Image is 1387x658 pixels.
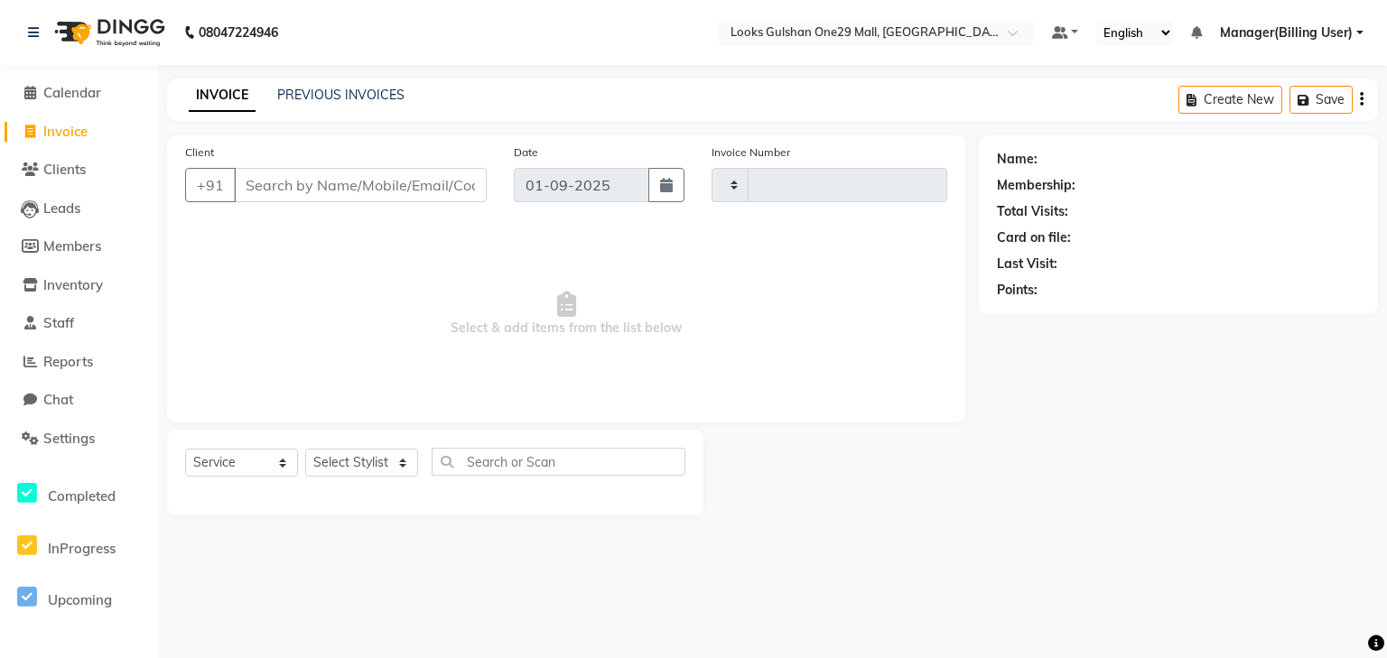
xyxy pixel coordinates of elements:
[997,150,1038,169] div: Name:
[43,237,101,255] span: Members
[997,281,1038,300] div: Points:
[5,122,154,143] a: Invoice
[5,236,154,257] a: Members
[5,83,154,104] a: Calendar
[5,160,154,181] a: Clients
[712,144,790,161] label: Invoice Number
[48,540,116,557] span: InProgress
[185,144,214,161] label: Client
[43,276,103,293] span: Inventory
[43,161,86,178] span: Clients
[189,79,256,112] a: INVOICE
[1220,23,1353,42] span: Manager(Billing User)
[997,228,1071,247] div: Card on file:
[43,391,73,408] span: Chat
[234,168,487,202] input: Search by Name/Mobile/Email/Code
[43,353,93,370] span: Reports
[997,202,1068,221] div: Total Visits:
[185,168,236,202] button: +91
[43,430,95,447] span: Settings
[48,487,116,505] span: Completed
[43,314,74,331] span: Staff
[185,224,947,404] span: Select & add items from the list below
[514,144,538,161] label: Date
[5,275,154,296] a: Inventory
[46,7,170,58] img: logo
[1289,86,1353,114] button: Save
[432,448,685,476] input: Search or Scan
[43,84,101,101] span: Calendar
[43,123,88,140] span: Invoice
[5,313,154,334] a: Staff
[5,390,154,411] a: Chat
[997,255,1057,273] div: Last Visit:
[1178,86,1282,114] button: Create New
[199,7,278,58] b: 08047224946
[277,87,405,103] a: PREVIOUS INVOICES
[5,429,154,449] a: Settings
[5,199,154,219] a: Leads
[5,352,154,373] a: Reports
[43,199,80,217] span: Leads
[997,176,1075,195] div: Membership:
